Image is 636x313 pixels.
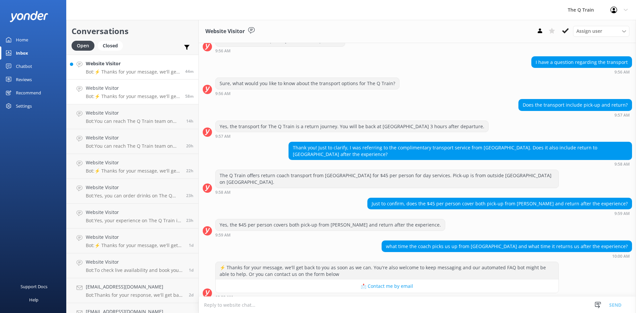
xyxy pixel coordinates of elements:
img: yonder-white-logo.png [10,11,48,22]
a: Website VisitorBot:⚡ Thanks for your message, we'll get back to you as soon as we can. You're als... [67,55,198,79]
h3: Website Visitor [205,27,245,36]
p: Bot: ⚡ Thanks for your message, we'll get back to you as soon as we can. You're also welcome to k... [86,168,181,174]
span: 10:29am 09-Aug-2025 (UTC +10:00) Australia/Sydney [189,292,193,298]
div: Settings [16,99,32,113]
div: Reviews [16,73,32,86]
a: Website VisitorBot:To check live availability and book your experience, please click [URL][DOMAIN... [67,253,198,278]
button: 📩 Contact me by email [216,280,558,293]
h4: Website Visitor [86,159,181,166]
div: 09:58am 11-Aug-2025 (UTC +10:00) Australia/Sydney [289,162,632,166]
div: Home [16,33,28,46]
span: 01:23am 10-Aug-2025 (UTC +10:00) Australia/Sydney [189,242,193,248]
div: what time the coach picks us up from [GEOGRAPHIC_DATA] and what time it returns us after the expe... [382,241,632,252]
a: Website VisitorBot:⚡ Thanks for your message, we'll get back to you as soon as we can. You're als... [67,229,198,253]
div: Yes, the $45 per person covers both pick-up from [PERSON_NAME] and return after the experience. [216,219,445,231]
div: 09:57am 11-Aug-2025 (UTC +10:00) Australia/Sydney [518,113,632,117]
div: ⚡ Thanks for your message, we'll get back to you as soon as we can. You're also welcome to keep m... [216,262,558,280]
a: Open [72,42,98,49]
div: Sure, what would you like to know about the transport options for The Q Train? [216,78,399,89]
p: Bot: Yes, you can order drinks on The Q Train. Our drinks menu features a curated selection of lo... [86,193,181,199]
div: The Q Train offers return coach transport from [GEOGRAPHIC_DATA] for $45 per person for day servi... [216,170,558,187]
span: 10:00am 11-Aug-2025 (UTC +10:00) Australia/Sydney [185,93,193,99]
strong: 9:57 AM [215,134,231,138]
div: Chatbot [16,60,32,73]
p: Bot: ⚡ Thanks for your message, we'll get back to you as soon as we can. You're also welcome to k... [86,242,184,248]
p: Bot: To check live availability and book your experience, please click [URL][DOMAIN_NAME]. [86,267,184,273]
span: 12:33pm 10-Aug-2025 (UTC +10:00) Australia/Sydney [186,168,193,174]
div: 09:57am 11-Aug-2025 (UTC +10:00) Australia/Sydney [215,134,489,138]
span: 10:14am 11-Aug-2025 (UTC +10:00) Australia/Sydney [185,69,193,74]
strong: 9:57 AM [614,113,630,117]
p: Bot: ⚡ Thanks for your message, we'll get back to you as soon as we can. You're also welcome to k... [86,69,180,75]
p: Bot: Yes, your experience on The Q Train is a return journey. The train will have you back at [GE... [86,218,181,224]
h4: Website Visitor [86,209,181,216]
strong: 9:56 AM [215,92,231,96]
strong: 9:58 AM [614,162,630,166]
h4: Website Visitor [86,84,180,92]
div: Assign User [573,26,629,36]
p: Bot: ⚡ Thanks for your message, we'll get back to you as soon as we can. You're also welcome to k... [86,93,180,99]
div: Open [72,41,94,51]
a: Website VisitorBot:⚡ Thanks for your message, we'll get back to you as soon as we can. You're als... [67,79,198,104]
div: Support Docs [21,280,47,293]
span: 11:58am 10-Aug-2025 (UTC +10:00) Australia/Sydney [186,193,193,198]
h4: Website Visitor [86,234,184,241]
div: Closed [98,41,123,51]
div: 09:59am 11-Aug-2025 (UTC +10:00) Australia/Sydney [215,233,445,237]
a: Website VisitorBot:You can reach The Q Train team on [PHONE_NUMBER] or email [EMAIL_ADDRESS][DOMA... [67,129,198,154]
div: 09:56am 11-Aug-2025 (UTC +10:00) Australia/Sydney [215,91,399,96]
div: 09:56am 11-Aug-2025 (UTC +10:00) Australia/Sydney [531,70,632,74]
h4: Website Visitor [86,134,181,141]
a: Website VisitorBot:⚡ Thanks for your message, we'll get back to you as soon as we can. You're als... [67,154,198,179]
h4: Website Visitor [86,60,180,67]
div: Thank you! Just to clarify, I was referring to the complimentary transport service from [GEOGRAPH... [289,142,632,160]
h2: Conversations [72,25,193,37]
div: 10:00am 11-Aug-2025 (UTC +10:00) Australia/Sydney [215,295,559,299]
div: 09:59am 11-Aug-2025 (UTC +10:00) Australia/Sydney [367,211,632,216]
div: 10:00am 11-Aug-2025 (UTC +10:00) Australia/Sydney [382,254,632,258]
h4: [EMAIL_ADDRESS][DOMAIN_NAME] [86,283,184,290]
strong: 10:00 AM [612,254,630,258]
span: 12:43pm 09-Aug-2025 (UTC +10:00) Australia/Sydney [189,267,193,273]
h4: Website Visitor [86,258,184,266]
strong: 9:59 AM [614,212,630,216]
a: Website VisitorBot:You can reach The Q Train team on [PHONE_NUMBER] or email [EMAIL_ADDRESS][DOMA... [67,104,198,129]
span: 02:08pm 10-Aug-2025 (UTC +10:00) Australia/Sydney [186,143,193,149]
div: Help [29,293,38,306]
span: Assign user [576,27,602,35]
strong: 9:59 AM [215,233,231,237]
p: Bot: You can reach The Q Train team on [PHONE_NUMBER] or email [EMAIL_ADDRESS][DOMAIN_NAME]. For ... [86,143,181,149]
div: 09:56am 11-Aug-2025 (UTC +10:00) Australia/Sydney [215,48,345,53]
h4: Website Visitor [86,109,181,117]
strong: 9:56 AM [614,70,630,74]
h4: Website Visitor [86,184,181,191]
a: Closed [98,42,126,49]
a: Website VisitorBot:Yes, you can order drinks on The Q Train. Our drinks menu features a curated s... [67,179,198,204]
p: Bot: Thanks for your response, we'll get back to you as soon as we can during opening hours. [86,292,184,298]
a: Website VisitorBot:Yes, your experience on The Q Train is a return journey. The train will have y... [67,204,198,229]
span: 11:20am 10-Aug-2025 (UTC +10:00) Australia/Sydney [186,218,193,223]
strong: 10:00 AM [215,295,233,299]
span: 07:59pm 10-Aug-2025 (UTC +10:00) Australia/Sydney [186,118,193,124]
strong: 9:56 AM [215,49,231,53]
div: Just to confirm, does the $45 per person cover both pick-up from [PERSON_NAME] and return after t... [368,198,632,209]
a: [EMAIL_ADDRESS][DOMAIN_NAME]Bot:Thanks for your response, we'll get back to you as soon as we can... [67,278,198,303]
strong: 9:58 AM [215,190,231,194]
div: Recommend [16,86,41,99]
p: Bot: You can reach The Q Train team on [PHONE_NUMBER] or email [EMAIL_ADDRESS][DOMAIN_NAME]. For ... [86,118,181,124]
div: Does the transport include pick-up and return? [519,99,632,111]
div: 09:58am 11-Aug-2025 (UTC +10:00) Australia/Sydney [215,190,559,194]
div: Yes, the transport for The Q Train is a return journey. You will be back at [GEOGRAPHIC_DATA] 3 h... [216,121,488,132]
div: Inbox [16,46,28,60]
div: I have a question regarding the transport [532,57,632,68]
